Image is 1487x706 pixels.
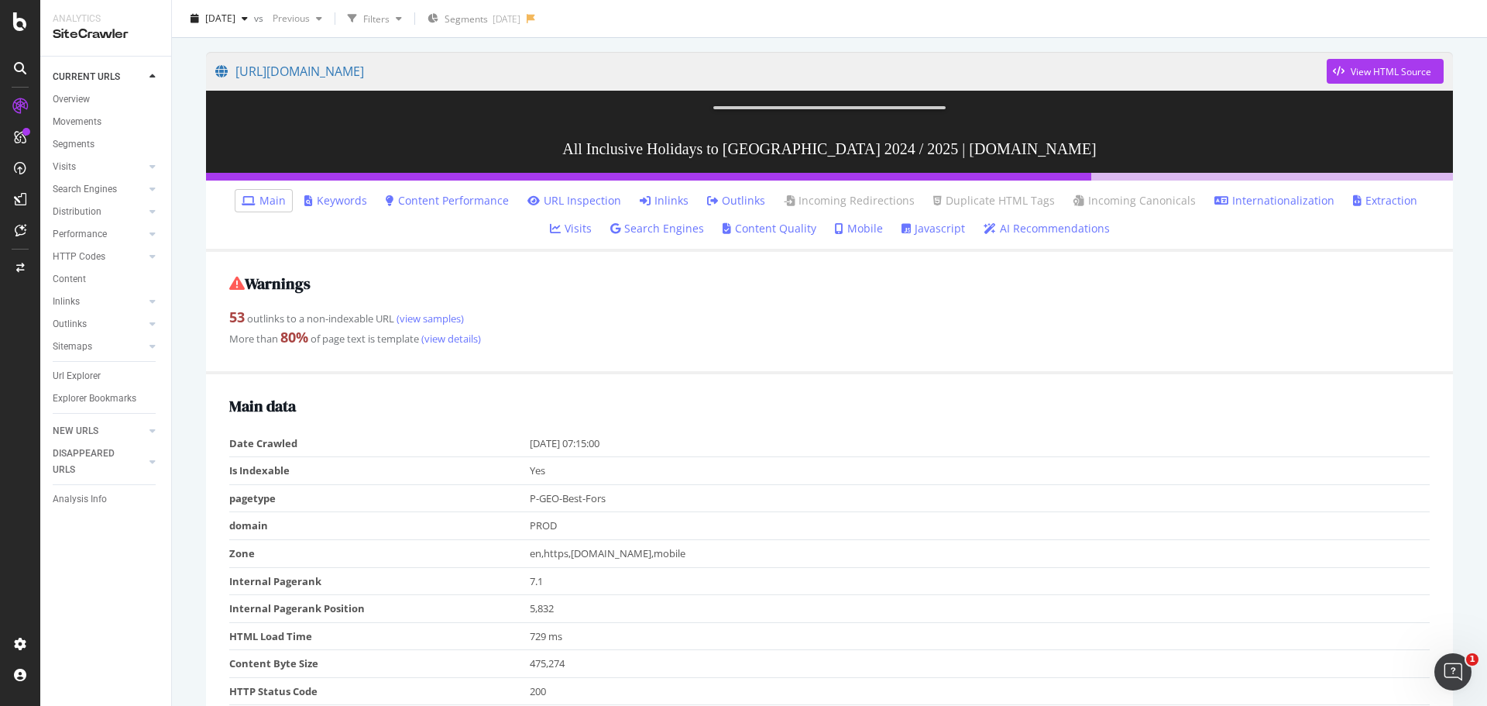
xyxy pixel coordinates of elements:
a: NEW URLS [53,423,145,439]
h3: All Inclusive Holidays to [GEOGRAPHIC_DATA] 2024 / 2025 | [DOMAIN_NAME] [206,125,1453,173]
a: Main [242,193,286,208]
td: 729 ms [530,622,1430,650]
div: Search Engines [53,181,117,198]
a: Incoming Redirections [784,193,915,208]
a: DISAPPEARED URLS [53,446,145,478]
span: 2025 Aug. 9th [205,12,235,25]
div: Visits [53,159,76,175]
td: [DATE] 07:15:00 [530,430,1430,457]
div: Explorer Bookmarks [53,391,136,407]
div: [DATE] [493,12,520,26]
div: Overview [53,91,90,108]
a: Content Quality [723,221,816,236]
span: Previous [266,12,310,25]
div: Sitemaps [53,339,92,355]
td: 475,274 [530,650,1430,678]
div: SiteCrawler [53,26,159,43]
span: vs [254,12,266,25]
a: Javascript [901,221,965,236]
strong: 80 % [280,328,308,346]
td: HTML Load Time [229,622,530,650]
td: 7.1 [530,567,1430,595]
a: Performance [53,226,145,243]
a: Internationalization [1214,193,1334,208]
a: [URL][DOMAIN_NAME] [215,52,1327,91]
td: HTTP Status Code [229,677,530,705]
a: Overview [53,91,160,108]
td: Date Crawled [229,430,530,457]
a: HTTP Codes [53,249,145,265]
td: 5,832 [530,595,1430,623]
a: Keywords [304,193,367,208]
div: More than of page text is template [229,328,1430,348]
h2: Warnings [229,275,1430,292]
div: CURRENT URLS [53,69,120,85]
a: Explorer Bookmarks [53,391,160,407]
td: P-GEO-Best-Fors [530,484,1430,512]
a: CURRENT URLS [53,69,145,85]
a: AI Recommendations [984,221,1110,236]
td: Internal Pagerank Position [229,595,530,623]
iframe: Intercom live chat [1434,653,1472,691]
td: Content Byte Size [229,650,530,678]
td: Zone [229,539,530,567]
div: Filters [363,12,390,25]
a: Incoming Canonicals [1073,193,1196,208]
div: Analysis Info [53,491,107,508]
div: Segments [53,136,94,153]
div: Content [53,271,86,288]
div: Movements [53,114,101,130]
a: Inlinks [640,193,689,208]
img: All Inclusive Holidays to Jersey 2024 / 2025 | TUI.co.uk [713,106,946,109]
td: domain [229,512,530,540]
a: Analysis Info [53,491,160,508]
a: Outlinks [707,193,765,208]
a: Content [53,271,160,288]
span: 1 [1466,653,1478,666]
a: Url Explorer [53,368,160,384]
button: [DATE] [184,6,254,31]
td: pagetype [229,484,530,512]
td: Internal Pagerank [229,567,530,595]
a: Sitemaps [53,339,145,355]
div: outlinks to a non-indexable URL [229,308,1430,328]
a: Distribution [53,204,145,220]
td: PROD [530,512,1430,540]
div: Inlinks [53,294,80,310]
div: View HTML Source [1351,65,1431,78]
div: DISAPPEARED URLS [53,446,131,478]
a: Duplicate HTML Tags [933,193,1055,208]
td: Is Indexable [229,457,530,485]
button: View HTML Source [1327,59,1444,84]
td: Yes [530,457,1430,485]
a: Segments [53,136,160,153]
td: 200 [530,677,1430,705]
div: Url Explorer [53,368,101,384]
div: Analytics [53,12,159,26]
a: (view samples) [394,312,464,325]
a: Search Engines [610,221,704,236]
a: Movements [53,114,160,130]
a: Outlinks [53,316,145,332]
a: Inlinks [53,294,145,310]
div: NEW URLS [53,423,98,439]
div: HTTP Codes [53,249,105,265]
a: Mobile [835,221,883,236]
div: Performance [53,226,107,243]
div: Outlinks [53,316,87,332]
td: en,https,[DOMAIN_NAME],mobile [530,539,1430,567]
a: URL Inspection [527,193,621,208]
button: Previous [266,6,328,31]
a: Visits [53,159,145,175]
button: Segments[DATE] [421,6,527,31]
div: Distribution [53,204,101,220]
button: Filters [342,6,408,31]
h2: Main data [229,398,1430,415]
a: Search Engines [53,181,145,198]
a: Visits [550,221,592,236]
a: Extraction [1353,193,1417,208]
span: Segments [445,12,488,26]
a: Content Performance [386,193,509,208]
a: (view details) [419,332,481,346]
strong: 53 [229,308,245,326]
